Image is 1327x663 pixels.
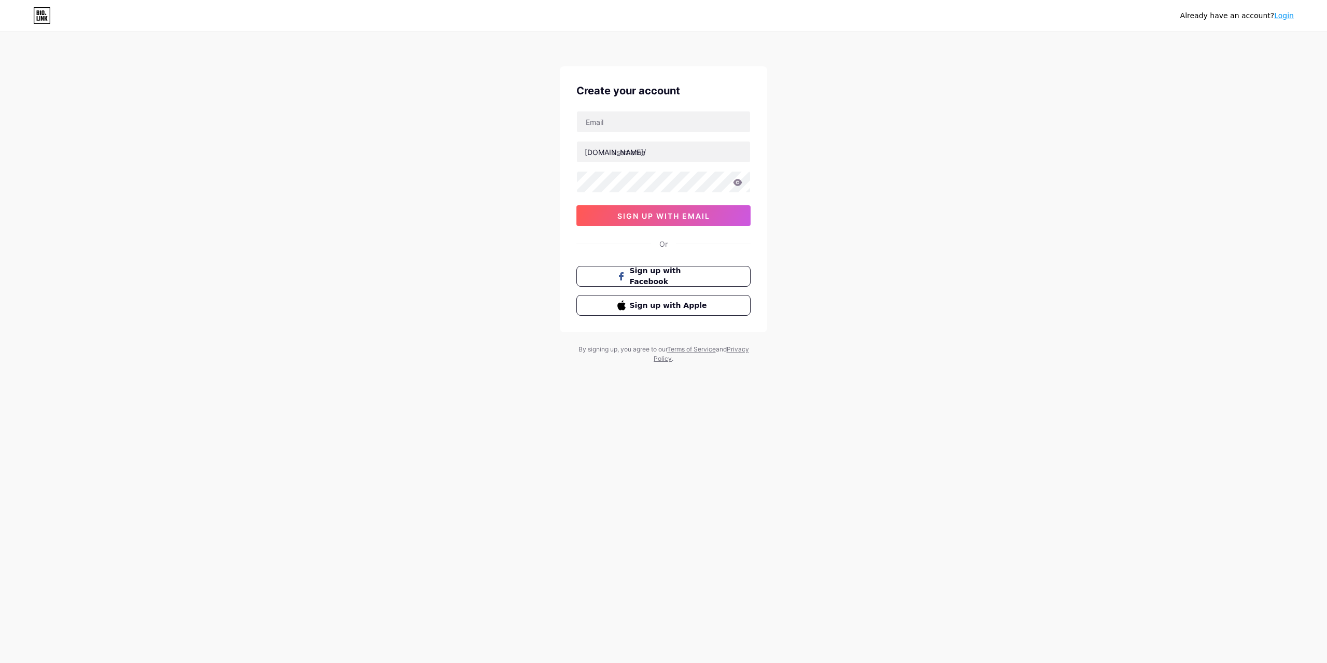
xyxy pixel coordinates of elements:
[630,300,710,311] span: Sign up with Apple
[667,345,716,353] a: Terms of Service
[617,211,710,220] span: sign up with email
[585,147,646,158] div: [DOMAIN_NAME]/
[575,345,752,363] div: By signing up, you agree to our and .
[576,205,751,226] button: sign up with email
[576,295,751,316] button: Sign up with Apple
[577,111,750,132] input: Email
[659,238,668,249] div: Or
[1180,10,1294,21] div: Already have an account?
[576,83,751,98] div: Create your account
[1274,11,1294,20] a: Login
[576,266,751,287] button: Sign up with Facebook
[577,142,750,162] input: username
[630,265,710,287] span: Sign up with Facebook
